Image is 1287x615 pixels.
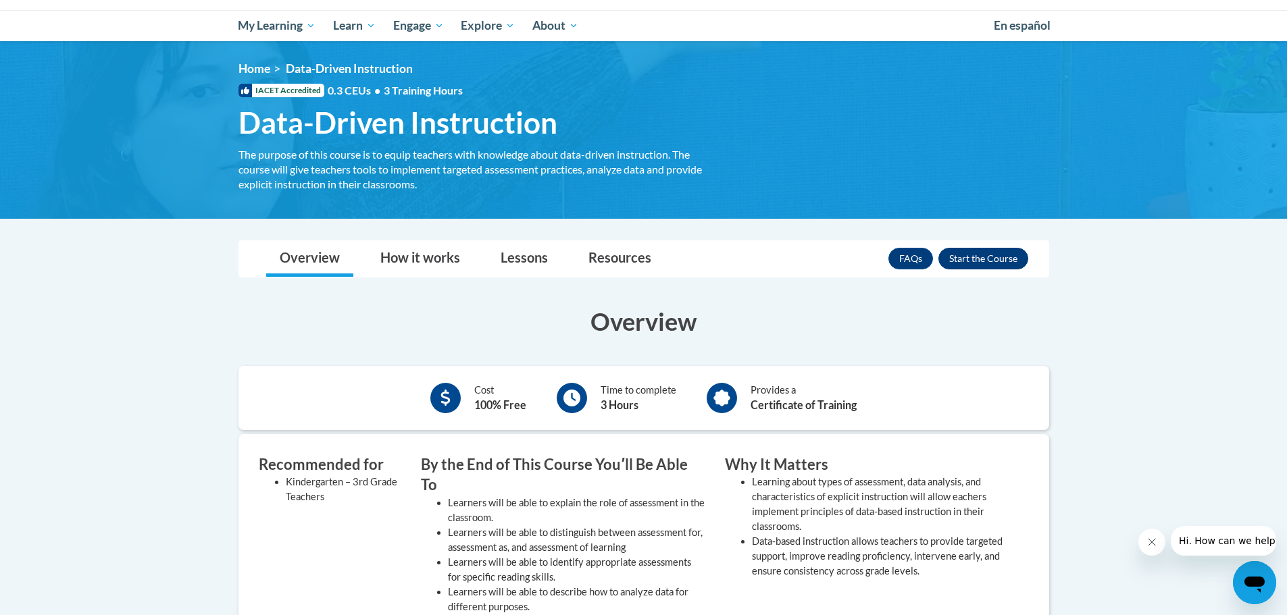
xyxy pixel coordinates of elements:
[938,248,1028,269] button: Enroll
[1138,529,1165,556] iframe: Close message
[218,10,1069,41] div: Main menu
[367,241,474,277] a: How it works
[487,241,561,277] a: Lessons
[448,555,705,585] li: Learners will be able to identify appropriate assessments for specific reading skills.
[601,398,638,411] b: 3 Hours
[448,525,705,555] li: Learners will be able to distinguish between assessment for, assessment as, and assessment of lea...
[448,585,705,614] li: Learners will be able to describe how to analyze data for different purposes.
[324,10,384,41] a: Learn
[384,84,463,97] span: 3 Training Hours
[230,10,325,41] a: My Learning
[374,84,380,97] span: •
[474,398,526,411] b: 100% Free
[1233,561,1276,604] iframe: Button to launch messaging window
[384,10,453,41] a: Engage
[1171,526,1276,556] iframe: Message from company
[266,241,353,277] a: Overview
[461,18,515,34] span: Explore
[393,18,444,34] span: Engage
[888,248,933,269] a: FAQs
[751,398,857,411] b: Certificate of Training
[601,383,676,413] div: Time to complete
[448,496,705,525] li: Learners will be able to explain the role of assessment in the classroom.
[994,18,1051,32] span: En español
[752,475,1009,534] li: Learning about types of assessment, data analysis, and characteristics of explicit instruction wi...
[333,18,376,34] span: Learn
[474,383,526,413] div: Cost
[238,61,270,76] a: Home
[524,10,587,41] a: About
[421,454,705,496] h3: By the End of This Course Youʹll Be Able To
[575,241,665,277] a: Resources
[238,304,1049,338] h3: Overview
[259,454,401,475] h3: Recommended for
[985,11,1059,40] a: En español
[328,83,463,98] span: 0.3 CEUs
[238,18,316,34] span: My Learning
[452,10,524,41] a: Explore
[752,534,1009,579] li: Data-based instruction allows teachers to provide targeted support, improve reading proficiency, ...
[532,18,578,34] span: About
[238,105,557,140] span: Data-Driven Instruction
[286,475,401,504] li: Kindergarten – 3rd Grade Teachers
[238,84,324,97] span: IACET Accredited
[286,61,413,76] span: Data-Driven Instruction
[238,147,705,192] div: The purpose of this course is to equip teachers with knowledge about data-driven instruction. The...
[725,454,1009,475] h3: Why It Matters
[8,9,109,20] span: Hi. How can we help?
[751,383,857,413] div: Provides a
